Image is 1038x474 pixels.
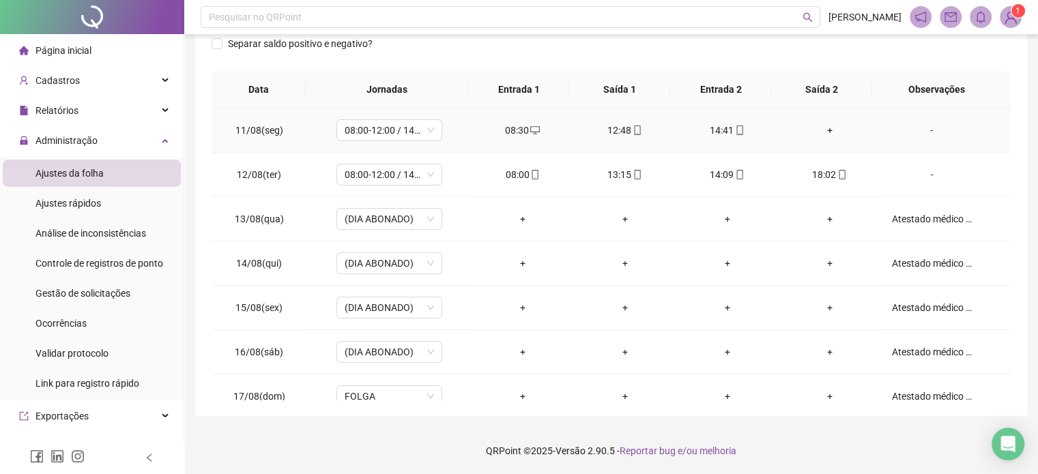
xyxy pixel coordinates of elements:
span: (DIA ABONADO) [345,297,434,318]
span: Observações [883,82,990,97]
span: left [145,453,154,462]
div: + [585,389,665,404]
div: Atestado médico referente a 5 dias. [891,344,972,359]
div: Atestado médico referente a 5 dias. [891,300,972,315]
th: Entrada 2 [670,71,771,108]
div: + [687,300,768,315]
div: + [482,256,563,271]
div: Open Intercom Messenger [992,428,1024,460]
span: mail [945,11,957,23]
span: Gestão de solicitações [35,288,130,299]
span: file [19,106,29,115]
span: Validar protocolo [35,348,109,359]
span: mobile [836,170,847,179]
div: + [585,300,665,315]
div: 14:41 [687,123,768,138]
div: + [585,344,665,359]
span: 16/08(sáb) [235,346,283,357]
div: + [790,344,870,359]
div: 12:48 [585,123,665,138]
span: Análise de inconsistências [35,228,146,239]
span: Controle de registros de ponto [35,258,163,269]
div: + [482,300,563,315]
div: 14:09 [687,167,768,182]
div: + [687,344,768,359]
span: 13/08(qua) [235,213,284,224]
div: + [687,211,768,226]
div: Atestado médico referente a 5 dias. [891,256,972,271]
span: export [19,411,29,421]
span: bell [975,11,987,23]
span: (DIA ABONADO) [345,253,434,273]
span: 12/08(ter) [237,169,281,180]
span: facebook [30,449,44,463]
div: + [482,389,563,404]
div: - [891,123,972,138]
th: Observações [872,71,1000,108]
img: 64802 [1000,7,1021,27]
span: home [19,46,29,55]
span: mobile [631,125,642,135]
span: 14/08(qui) [236,258,282,269]
div: + [790,389,870,404]
div: 13:15 [585,167,665,182]
span: 08:00-12:00 / 14:00-18:00 [345,120,434,140]
span: Separar saldo positivo e negativo? [222,36,378,51]
span: Ocorrências [35,318,87,329]
div: + [482,344,563,359]
span: Ajustes da folha [35,168,104,179]
span: 15/08(sex) [235,302,283,313]
div: 08:00 [482,167,563,182]
span: Página inicial [35,45,91,56]
span: Reportar bug e/ou melhoria [620,445,736,456]
div: Atestado médico referente a 5 dias. [891,389,972,404]
span: mobile [631,170,642,179]
span: FOLGA [345,386,434,406]
div: 18:02 [790,167,870,182]
span: desktop [529,125,540,135]
span: instagram [71,449,85,463]
span: 17/08(dom) [233,391,285,402]
span: linkedin [51,449,64,463]
span: 1 [1015,6,1020,16]
div: + [585,211,665,226]
span: 11/08(seg) [235,125,283,136]
span: (DIA ABONADO) [345,209,434,229]
span: Administração [35,135,98,146]
span: mobile [734,170,745,179]
div: + [687,389,768,404]
div: + [482,211,563,226]
span: mobile [529,170,540,179]
div: 08:30 [482,123,563,138]
span: [PERSON_NAME] [828,10,902,25]
span: search [803,12,813,23]
span: Versão [556,445,586,456]
div: - [891,167,972,182]
div: + [790,300,870,315]
span: 08:00-12:00 / 14:00-18:00 [345,164,434,185]
div: + [687,256,768,271]
th: Jornadas [306,71,468,108]
th: Saída 1 [569,71,670,108]
span: Link para registro rápido [35,378,139,389]
span: Integrações [35,441,86,451]
span: Exportações [35,411,89,421]
span: notification [914,11,927,23]
th: Data [212,71,306,108]
span: mobile [734,125,745,135]
span: Ajustes rápidos [35,198,101,209]
div: + [790,256,870,271]
span: lock [19,136,29,145]
span: (DIA ABONADO) [345,342,434,362]
div: + [790,123,870,138]
span: Relatórios [35,105,78,116]
sup: Atualize o seu contato no menu Meus Dados [1011,4,1025,18]
th: Entrada 1 [468,71,569,108]
span: user-add [19,76,29,85]
div: + [790,211,870,226]
div: Atestado médico referente a 5 dias. [891,211,972,226]
div: + [585,256,665,271]
span: Cadastros [35,75,80,86]
th: Saída 2 [771,71,872,108]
